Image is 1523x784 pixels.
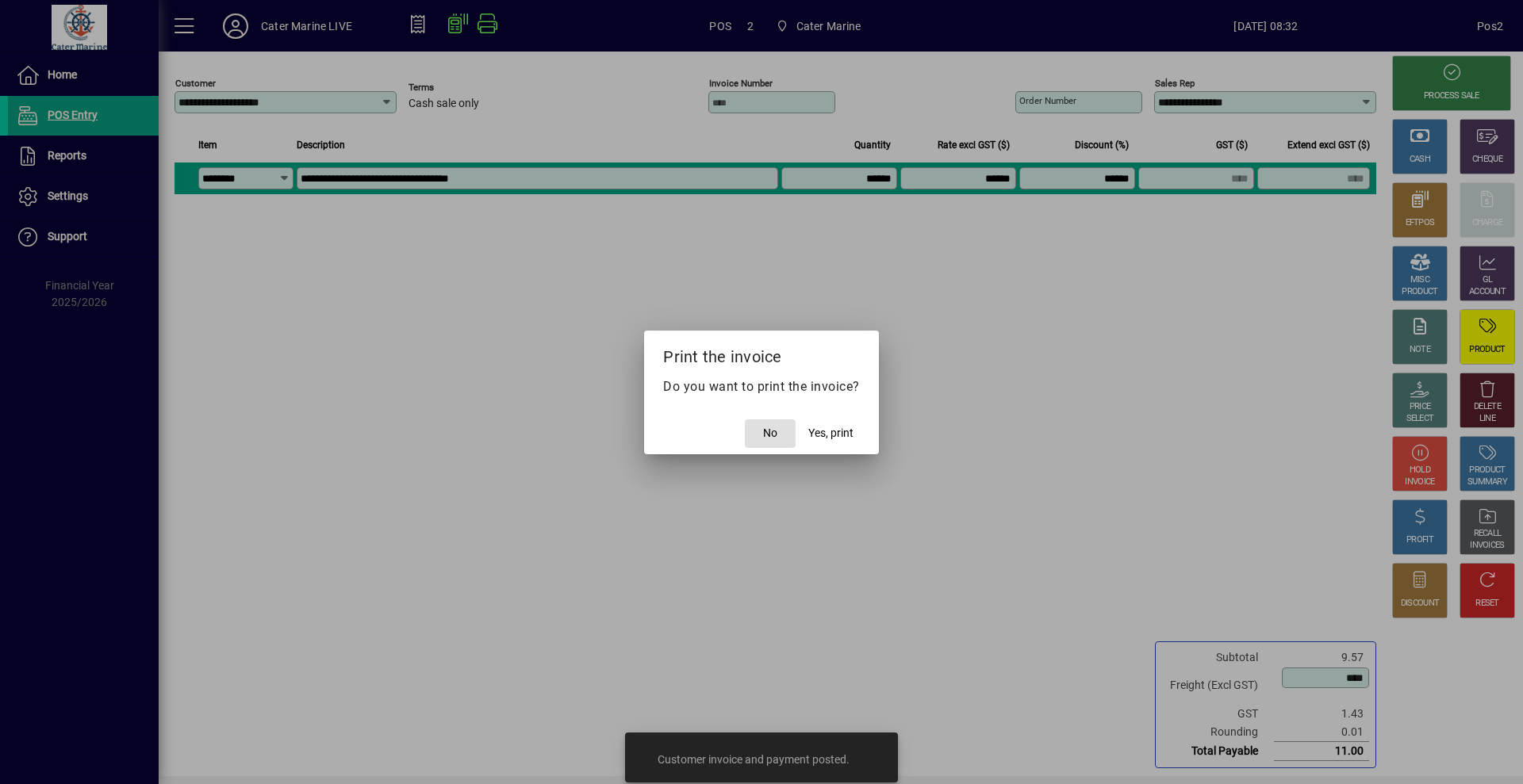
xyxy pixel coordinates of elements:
button: Yes, print [802,419,860,448]
span: No [763,425,777,442]
h2: Print the invoice [644,331,879,377]
span: Yes, print [808,425,854,442]
button: No [745,419,796,448]
p: Do you want to print the invoice? [663,377,860,396]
